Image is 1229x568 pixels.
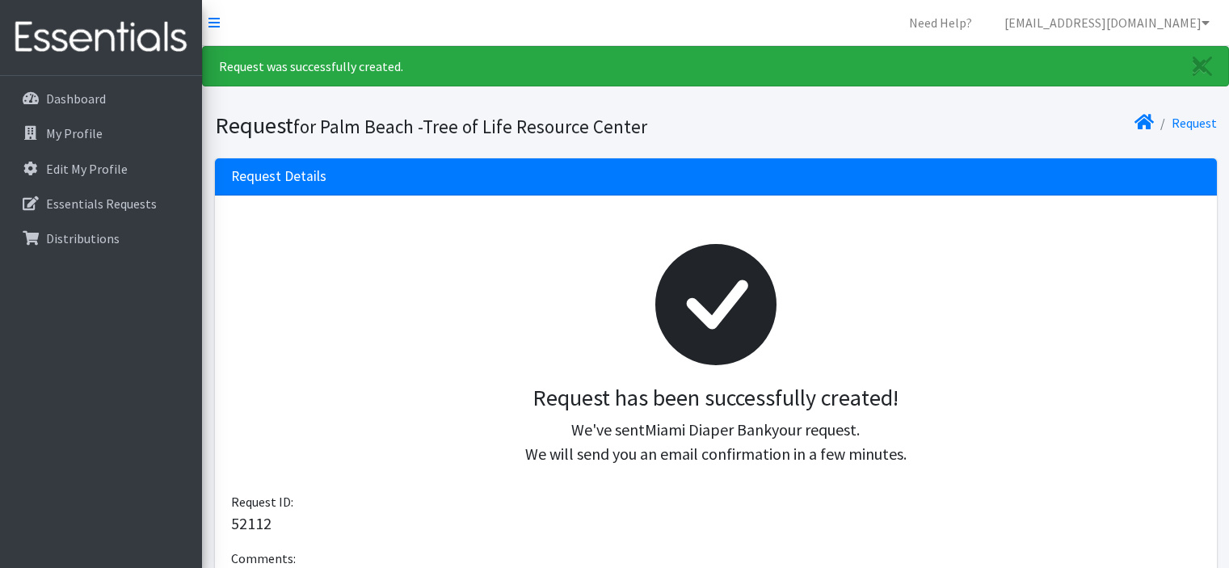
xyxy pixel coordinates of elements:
a: My Profile [6,117,196,149]
h3: Request has been successfully created! [244,385,1188,412]
a: Essentials Requests [6,187,196,220]
a: Request [1172,115,1217,131]
p: My Profile [46,125,103,141]
small: for Palm Beach -Tree of Life Resource Center [293,115,647,138]
span: Comments: [231,550,296,566]
img: HumanEssentials [6,11,196,65]
p: We've sent your request. We will send you an email confirmation in a few minutes. [244,418,1188,466]
a: Edit My Profile [6,153,196,185]
span: Request ID: [231,494,293,510]
h3: Request Details [231,168,326,185]
a: Distributions [6,222,196,255]
p: 52112 [231,511,1201,536]
a: [EMAIL_ADDRESS][DOMAIN_NAME] [991,6,1223,39]
a: Need Help? [896,6,985,39]
span: Miami Diaper Bank [645,419,772,440]
p: Dashboard [46,90,106,107]
p: Edit My Profile [46,161,128,177]
div: Request was successfully created. [202,46,1229,86]
a: Close [1176,47,1228,86]
p: Essentials Requests [46,196,157,212]
a: Dashboard [6,82,196,115]
h1: Request [215,111,710,140]
p: Distributions [46,230,120,246]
